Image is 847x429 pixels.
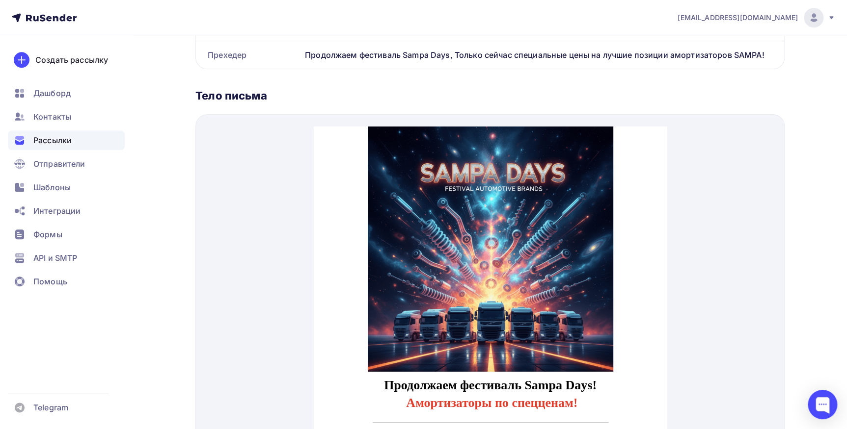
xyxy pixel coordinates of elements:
[8,83,125,103] a: Дашборд
[33,181,71,193] span: Шаблоны
[33,158,85,170] span: Отправители
[33,228,62,240] span: Формы
[35,54,108,66] div: Создать рассылку
[678,13,798,23] span: [EMAIL_ADDRESS][DOMAIN_NAME]
[8,107,125,126] a: Контакты
[33,276,67,287] span: Помощь
[678,8,835,27] a: [EMAIL_ADDRESS][DOMAIN_NAME]
[33,402,68,413] span: Telegram
[33,252,77,264] span: API и SMTP
[33,205,81,217] span: Интеграции
[33,111,71,123] span: Контакты
[8,154,125,174] a: Отправители
[59,306,295,342] p: Пришло время позаботиться о комфорте и безопасности вашего грузовика!
[195,89,785,102] div: Тело письма
[8,130,125,150] a: Рассылки
[70,252,283,266] strong: Продолжаем фестиваль Sampa Days!
[92,269,264,283] span: Амортизаторы по спецценам!
[33,87,71,99] span: Дашборд
[33,134,72,146] span: Рассылки
[8,225,125,244] a: Формы
[196,41,301,69] div: Прехедер
[301,41,784,69] div: Продолжаем фестиваль Sampa Days, Только сейчас специальные цены на лучшие позиции амортизаторов S...
[8,177,125,197] a: Шаблоны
